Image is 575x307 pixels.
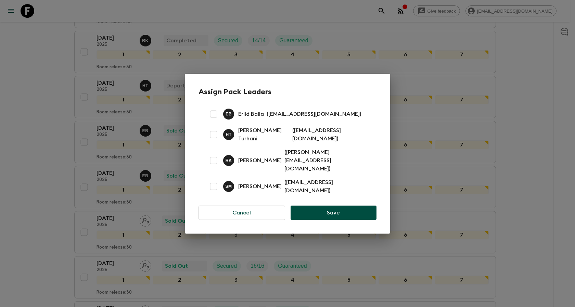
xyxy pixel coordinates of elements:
[238,110,264,118] p: Erild Balla
[199,206,285,220] button: Cancel
[226,158,232,163] p: R K
[225,184,232,189] p: S M
[292,126,368,143] p: ( [EMAIL_ADDRESS][DOMAIN_NAME] )
[226,111,232,117] p: E B
[199,87,376,96] h2: Assign Pack Leaders
[291,206,376,220] button: Save
[238,126,290,143] p: [PERSON_NAME] Turhani
[238,156,282,165] p: [PERSON_NAME]
[238,182,282,191] p: [PERSON_NAME]
[267,110,361,118] p: ( [EMAIL_ADDRESS][DOMAIN_NAME] )
[284,178,368,195] p: ( [EMAIL_ADDRESS][DOMAIN_NAME] )
[226,132,231,137] p: H T
[284,148,368,173] p: ( [PERSON_NAME][EMAIL_ADDRESS][DOMAIN_NAME] )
